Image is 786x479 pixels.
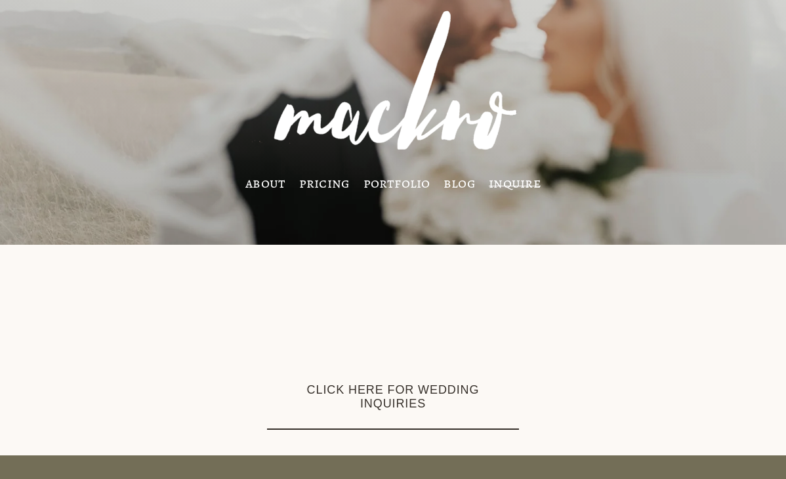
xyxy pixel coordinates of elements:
[363,178,430,188] a: portfolio
[247,1,539,175] img: MACKRO PHOTOGRAPHY | Denver Colorado Wedding Photographer
[245,178,285,188] a: about
[299,178,350,188] a: pricing
[489,178,541,188] a: inquire
[444,178,476,188] a: blog
[267,365,519,430] a: CLICK HERE FOR WEDDING INQUIRIES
